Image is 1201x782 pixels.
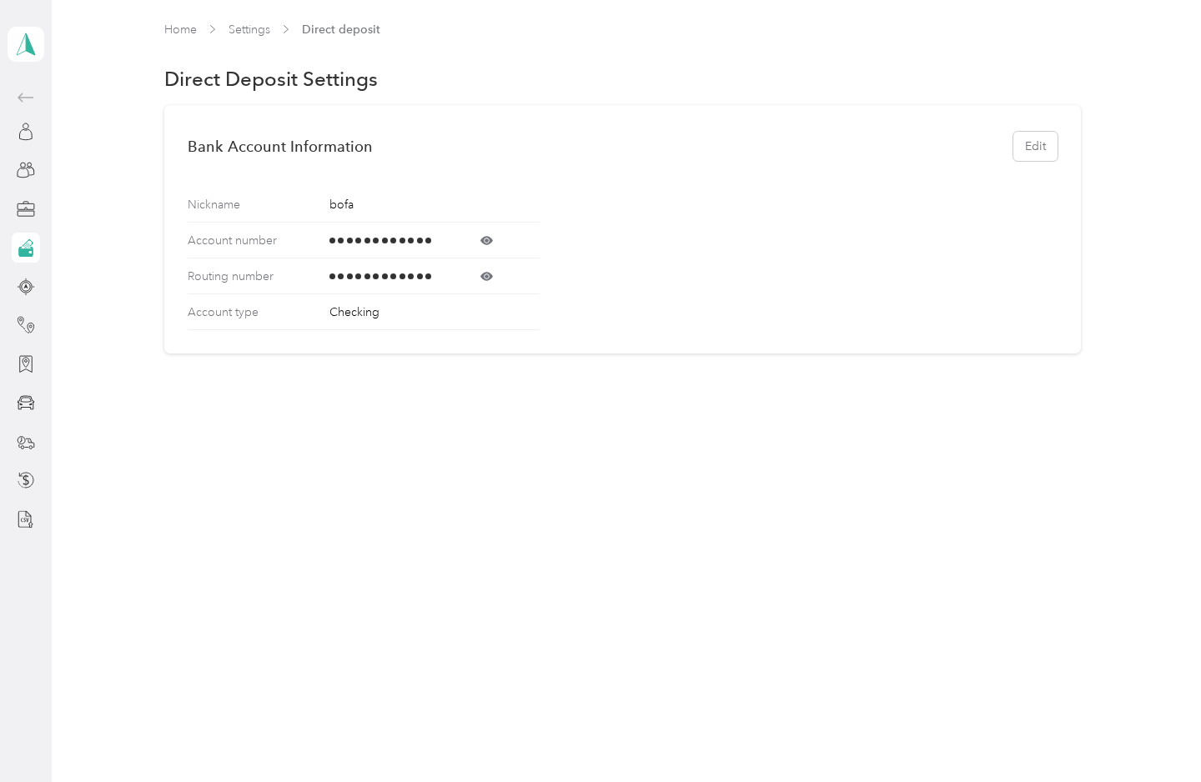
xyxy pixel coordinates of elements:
[188,232,329,249] span: Account number
[164,70,378,88] h1: Direct Deposit Settings
[229,23,270,37] a: Settings
[329,198,354,212] span: bofa
[1108,689,1201,782] iframe: Everlance-gr Chat Button Frame
[1013,132,1058,161] button: Edit
[188,303,329,321] span: Account type
[188,196,329,213] span: Nickname
[164,23,197,37] a: Home
[188,268,329,285] span: Routing number
[302,21,380,38] span: Direct deposit
[329,305,379,319] span: Checking
[188,138,373,155] h2: Bank Account Information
